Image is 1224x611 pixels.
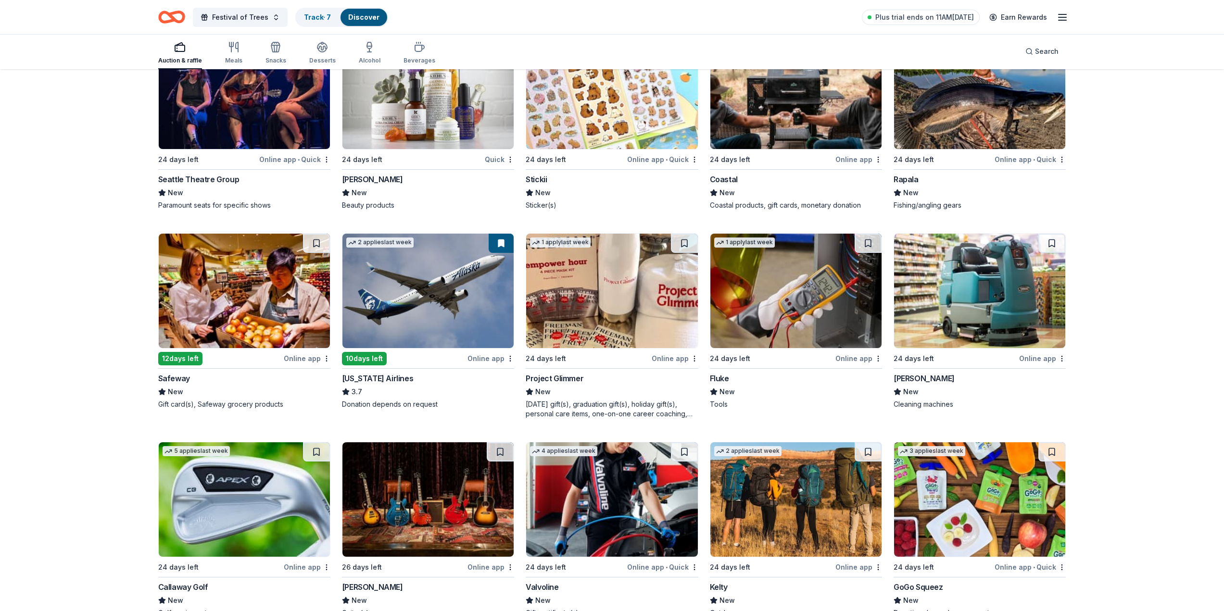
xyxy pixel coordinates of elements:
[342,373,413,384] div: [US_STATE] Airlines
[903,187,919,199] span: New
[168,595,183,606] span: New
[212,12,268,23] span: Festival of Trees
[984,9,1053,26] a: Earn Rewards
[535,386,551,398] span: New
[710,233,882,409] a: Image for Fluke1 applylast week24 days leftOnline appFlukeNewTools
[995,153,1066,165] div: Online app Quick
[342,200,514,210] div: Beauty products
[710,154,750,165] div: 24 days left
[526,442,697,557] img: Image for Valvoline
[342,154,382,165] div: 24 days left
[309,37,336,69] button: Desserts
[168,187,183,199] span: New
[894,581,943,593] div: GoGo Squeez
[835,153,882,165] div: Online app
[535,595,551,606] span: New
[158,373,190,384] div: Safeway
[158,154,199,165] div: 24 days left
[404,57,435,64] div: Beverages
[225,57,242,64] div: Meals
[342,234,514,348] img: Image for Alaska Airlines
[526,34,698,210] a: Image for Stickii7 applieslast week24 days leftOnline app•QuickStickiiNewSticker(s)
[342,442,514,557] img: Image for Gibson
[309,57,336,64] div: Desserts
[526,561,566,573] div: 24 days left
[894,233,1066,409] a: Image for Tennant24 days leftOnline app[PERSON_NAME]NewCleaning machines
[526,200,698,210] div: Sticker(s)
[1034,563,1035,571] span: •
[467,561,514,573] div: Online app
[530,446,597,456] div: 4 applies last week
[875,12,974,23] span: Plus trial ends on 11AM[DATE]
[526,399,698,419] div: [DATE] gift(s), graduation gift(s), holiday gift(s), personal care items, one-on-one career coach...
[342,581,403,593] div: [PERSON_NAME]
[193,8,288,27] button: Festival of Trees
[862,10,980,25] a: Plus trial ends on 11AM[DATE]
[835,561,882,573] div: Online app
[627,561,698,573] div: Online app Quick
[526,154,566,165] div: 24 days left
[159,442,330,557] img: Image for Callaway Golf
[342,233,514,409] a: Image for Alaska Airlines2 applieslast week10days leftOnline app[US_STATE] Airlines3.7Donation de...
[352,187,367,199] span: New
[158,174,240,185] div: Seattle Theatre Group
[714,446,782,456] div: 2 applies last week
[526,581,558,593] div: Valvoline
[710,234,882,348] img: Image for Fluke
[342,352,387,365] div: 10 days left
[298,156,300,163] span: •
[894,174,919,185] div: Rapala
[158,57,202,64] div: Auction & raffle
[342,561,382,573] div: 26 days left
[710,34,882,210] a: Image for CoastalLocal24 days leftOnline appCoastalNewCoastal products, gift cards, monetary dona...
[710,35,882,149] img: Image for Coastal
[259,153,330,165] div: Online app Quick
[359,57,380,64] div: Alcohol
[710,561,750,573] div: 24 days left
[710,353,750,364] div: 24 days left
[352,595,367,606] span: New
[627,153,698,165] div: Online app Quick
[284,352,330,364] div: Online app
[714,237,775,248] div: 1 apply last week
[1018,42,1066,61] button: Search
[894,35,1065,149] img: Image for Rapala
[1034,156,1035,163] span: •
[304,13,331,21] a: Track· 7
[158,37,202,69] button: Auction & raffle
[158,200,330,210] div: Paramount seats for specific shows
[894,200,1066,210] div: Fishing/angling gears
[352,386,362,398] span: 3.7
[1019,352,1066,364] div: Online app
[159,35,330,149] img: Image for Seattle Theatre Group
[898,446,965,456] div: 3 applies last week
[158,399,330,409] div: Gift card(s), Safeway grocery products
[342,399,514,409] div: Donation depends on request
[526,373,583,384] div: Project Glimmer
[894,442,1065,557] img: Image for GoGo Squeez
[342,34,514,210] a: Image for Kiehl's1 applylast week24 days leftQuick[PERSON_NAME]NewBeauty products
[710,581,728,593] div: Kelty
[1035,46,1059,57] span: Search
[710,373,729,384] div: Fluke
[359,37,380,69] button: Alcohol
[710,399,882,409] div: Tools
[158,233,330,409] a: Image for Safeway12days leftOnline appSafewayNewGift card(s), Safeway grocery products
[719,595,735,606] span: New
[158,352,202,365] div: 12 days left
[894,154,934,165] div: 24 days left
[666,156,668,163] span: •
[710,442,882,557] img: Image for Kelty
[158,34,330,210] a: Image for Seattle Theatre GroupLocal24 days leftOnline app•QuickSeattle Theatre GroupNewParamount...
[284,561,330,573] div: Online app
[159,234,330,348] img: Image for Safeway
[467,352,514,364] div: Online app
[719,187,735,199] span: New
[265,37,286,69] button: Snacks
[894,561,934,573] div: 24 days left
[342,174,403,185] div: [PERSON_NAME]
[485,153,514,165] div: Quick
[835,352,882,364] div: Online app
[526,35,697,149] img: Image for Stickii
[348,13,379,21] a: Discover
